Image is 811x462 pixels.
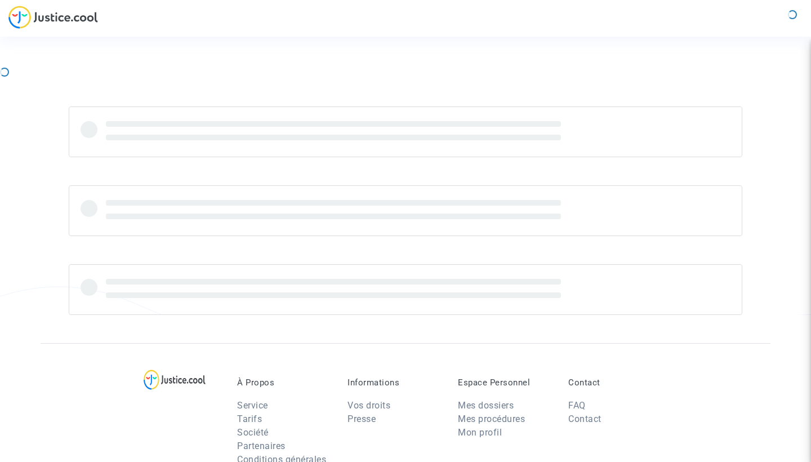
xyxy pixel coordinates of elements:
[237,441,286,451] a: Partenaires
[237,400,268,411] a: Service
[347,377,441,388] p: Informations
[237,377,331,388] p: À Propos
[568,400,586,411] a: FAQ
[347,414,376,424] a: Presse
[237,414,262,424] a: Tarifs
[458,427,502,438] a: Mon profil
[458,414,525,424] a: Mes procédures
[568,414,601,424] a: Contact
[237,427,269,438] a: Société
[458,400,514,411] a: Mes dossiers
[144,370,206,390] img: logo-lg.svg
[8,6,98,29] img: jc-logo.svg
[458,377,551,388] p: Espace Personnel
[347,400,390,411] a: Vos droits
[568,377,662,388] p: Contact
